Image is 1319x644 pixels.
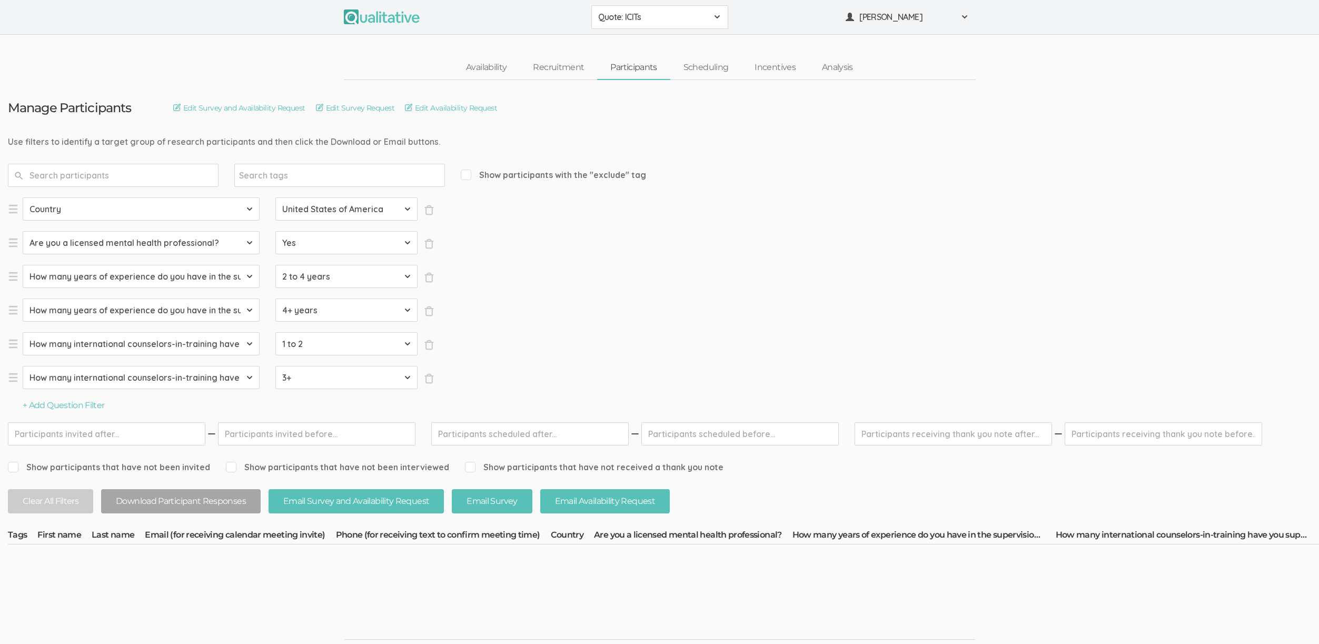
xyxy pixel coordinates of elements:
[792,529,1056,544] th: How many years of experience do you have in the supervision of counselors?
[551,529,594,544] th: Country
[1053,422,1064,445] img: dash.svg
[461,169,646,181] span: Show participants with the "exclude" tag
[1065,422,1262,445] input: Participants receiving thank you note before...
[452,489,532,514] button: Email Survey
[520,56,597,79] a: Recruitment
[540,489,670,514] button: Email Availability Request
[641,422,839,445] input: Participants scheduled before...
[424,373,434,384] span: ×
[597,56,670,79] a: Participants
[1266,593,1319,644] iframe: Chat Widget
[809,56,866,79] a: Analysis
[424,239,434,249] span: ×
[336,529,551,544] th: Phone (for receiving text to confirm meeting time)
[424,306,434,316] span: ×
[23,400,105,412] button: + Add Question Filter
[424,272,434,283] span: ×
[8,529,37,544] th: Tags
[218,422,415,445] input: Participants invited before...
[101,489,261,514] button: Download Participant Responses
[8,489,93,514] button: Clear All Filters
[226,461,449,473] span: Show participants that have not been interviewed
[206,422,217,445] img: dash.svg
[8,422,205,445] input: Participants invited after...
[855,422,1052,445] input: Participants receiving thank you note after...
[1056,529,1319,544] th: How many international counselors-in-training have you supervised?
[8,164,219,187] input: Search participants
[670,56,742,79] a: Scheduling
[173,102,305,114] a: Edit Survey and Availability Request
[465,461,723,473] span: Show participants that have not received a thank you note
[405,102,497,114] a: Edit Availability Request
[859,11,954,23] span: [PERSON_NAME]
[344,9,420,24] img: Qualitative
[92,529,145,544] th: Last name
[239,169,305,182] input: Search tags
[453,56,520,79] a: Availability
[741,56,809,79] a: Incentives
[594,529,792,544] th: Are you a licensed mental health professional?
[424,205,434,215] span: ×
[269,489,444,514] button: Email Survey and Availability Request
[8,461,210,473] span: Show participants that have not been invited
[8,101,131,115] h3: Manage Participants
[431,422,629,445] input: Participants scheduled after...
[145,529,335,544] th: Email (for receiving calendar meeting invite)
[424,340,434,350] span: ×
[839,5,976,29] button: [PERSON_NAME]
[630,422,640,445] img: dash.svg
[316,102,394,114] a: Edit Survey Request
[598,11,708,23] span: Quote: ICITs
[591,5,728,29] button: Quote: ICITs
[37,529,92,544] th: First name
